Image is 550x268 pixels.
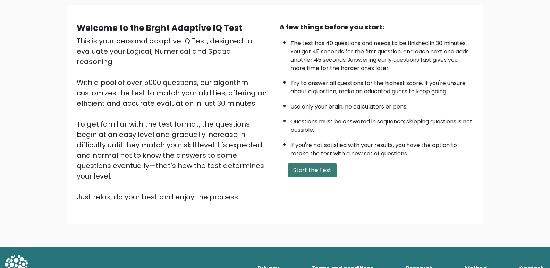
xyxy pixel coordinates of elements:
[290,36,474,72] li: The test has 40 questions and needs to be finished in 30 minutes. You get 45 seconds for the firs...
[290,114,474,134] li: Questions must be answered in sequence; skipping questions is not possible.
[279,22,474,32] div: A few things before you start:
[77,36,271,202] div: This is your personal adaptive IQ Test, designed to evaluate your Logical, Numerical and Spatial ...
[290,138,474,158] li: If you're not satisfied with your results, you have the option to retake the test with a new set ...
[288,163,337,177] button: Start the Test
[77,22,242,34] b: Welcome to the Brght Adaptive IQ Test
[290,76,474,96] li: Try to answer all questions for the highest score. If you're unsure about a question, make an edu...
[290,99,474,111] li: Use only your brain, no calculators or pens.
